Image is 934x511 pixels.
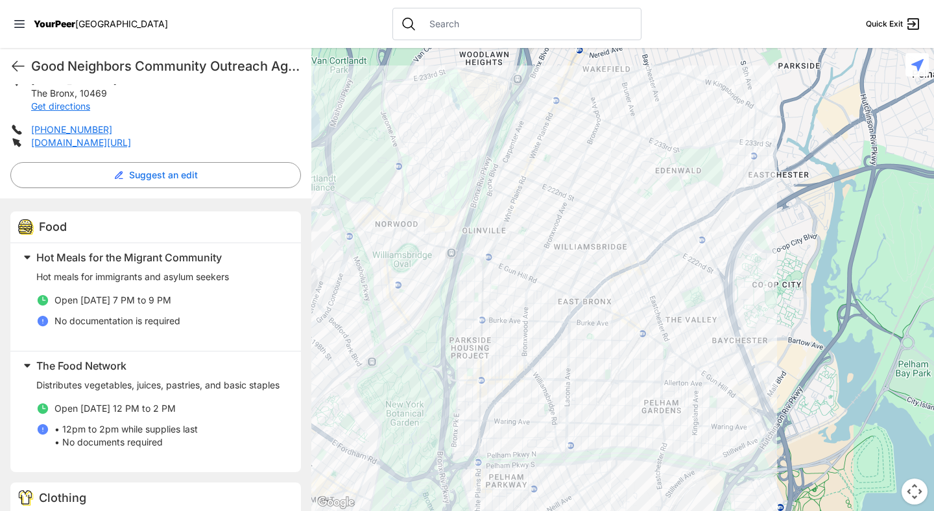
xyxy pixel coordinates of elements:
[315,494,357,511] a: Open this area in Google Maps (opens a new window)
[36,379,285,392] p: Distributes vegetables, juices, pastries, and basic staples
[54,315,180,327] p: No documentation is required
[36,270,285,283] p: Hot meals for immigrants and asylum seekers
[36,359,126,372] span: The Food Network
[902,479,928,505] button: Map camera controls
[54,294,171,305] span: Open [DATE] 7 PM to 9 PM
[39,491,86,505] span: Clothing
[54,423,198,449] p: • 12pm to 2pm while supplies last • No documents required
[31,137,131,148] a: [DOMAIN_NAME][URL]
[10,162,301,188] button: Suggest an edit
[31,101,90,112] a: Get directions
[75,18,168,29] span: [GEOGRAPHIC_DATA]
[31,124,112,135] a: [PHONE_NUMBER]
[54,403,176,414] span: Open [DATE] 12 PM to 2 PM
[866,19,903,29] span: Quick Exit
[34,18,75,29] span: YourPeer
[31,88,75,99] span: The Bronx
[866,16,921,32] a: Quick Exit
[75,88,77,99] span: ,
[311,48,934,511] div: Bronx
[422,18,633,30] input: Search
[315,494,357,511] img: Google
[34,20,168,28] a: YourPeer[GEOGRAPHIC_DATA]
[129,169,198,182] span: Suggest an edit
[36,251,222,264] span: Hot Meals for the Migrant Community
[80,88,107,99] span: 10469
[39,220,67,233] span: Food
[31,57,301,75] h1: Good Neighbors Community Outreach Agency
